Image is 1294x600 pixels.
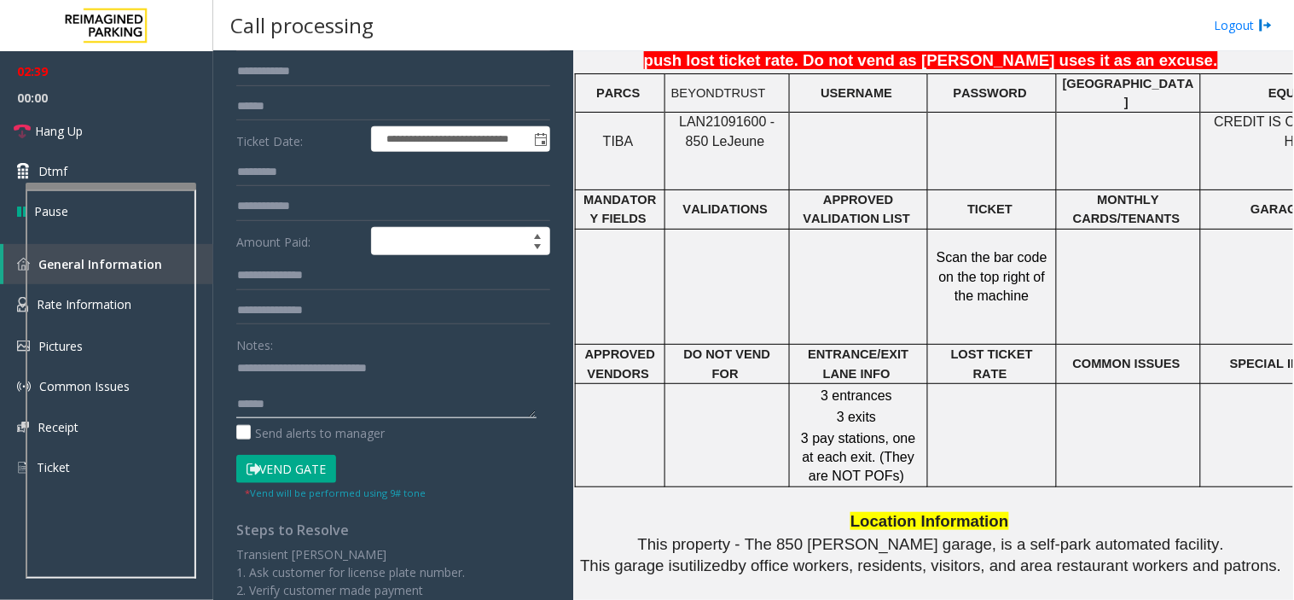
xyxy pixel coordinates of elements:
[17,341,30,352] img: 'icon'
[17,258,30,271] img: 'icon'
[236,330,273,354] label: Notes:
[525,228,549,242] span: Increase value
[821,86,893,100] span: USERNAME
[596,86,640,100] span: PARCS
[245,486,426,499] small: Vend will be performed using 9# tone
[531,127,549,151] span: Toggle popup
[728,134,765,149] span: Jeune
[35,122,83,140] span: Hang Up
[3,244,213,284] a: General Information
[38,162,67,180] span: Dtmf
[17,460,28,475] img: 'icon'
[804,193,910,225] span: APPROVED VALIDATION LIST
[222,4,382,46] h3: Call processing
[580,556,680,574] span: This garage is
[236,455,336,484] button: Vend Gate
[583,193,656,225] span: MANDATORY FIELDS
[821,388,892,403] span: 3 entrances
[837,410,876,424] span: 3 exits
[954,86,1027,100] span: PASSWORD
[1073,357,1181,370] span: COMMON ISSUES
[585,347,655,380] span: APPROVED VENDORS
[17,297,28,312] img: 'icon'
[1073,193,1180,225] span: MONTHLY CARDS/TENANTS
[1063,77,1194,109] span: [GEOGRAPHIC_DATA]
[232,126,367,152] label: Ticket Date:
[638,535,1224,553] span: This property - The 850 [PERSON_NAME] garage, is a self-park automated facility.
[730,556,1282,574] span: by office workers, residents, visitors, and area restaurant workers and patrons.
[684,347,771,380] span: DO NOT VEND FOR
[808,347,908,380] span: ENTRANCE/EXIT LANE INFO
[680,556,729,574] span: utilized
[603,134,634,149] span: TIBA
[850,512,1009,530] span: Location Information
[236,522,550,539] h4: Steps to Resolve
[951,347,1033,380] span: LOST TICKET RATE
[525,242,549,255] span: Decrease value
[671,86,766,100] span: BEYONDTRUST
[683,202,768,216] span: VALIDATIONS
[1259,16,1273,34] img: logout
[679,114,775,148] span: LAN21091600 - 850 Le
[937,250,1047,303] span: Scan the bar code on the top right of the machine
[232,227,367,256] label: Amount Paid:
[1215,16,1273,34] a: Logout
[17,422,29,433] img: 'icon'
[588,30,1279,69] span: If [PERSON_NAME] says that he is not having ticket as there were no ticket at the entrance, push ...
[236,424,385,442] label: Send alerts to manager
[17,380,31,393] img: 'icon'
[801,431,915,484] span: 3 pay stations, one at each exit. (They are NOT POFs)
[968,202,1013,216] span: TICKET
